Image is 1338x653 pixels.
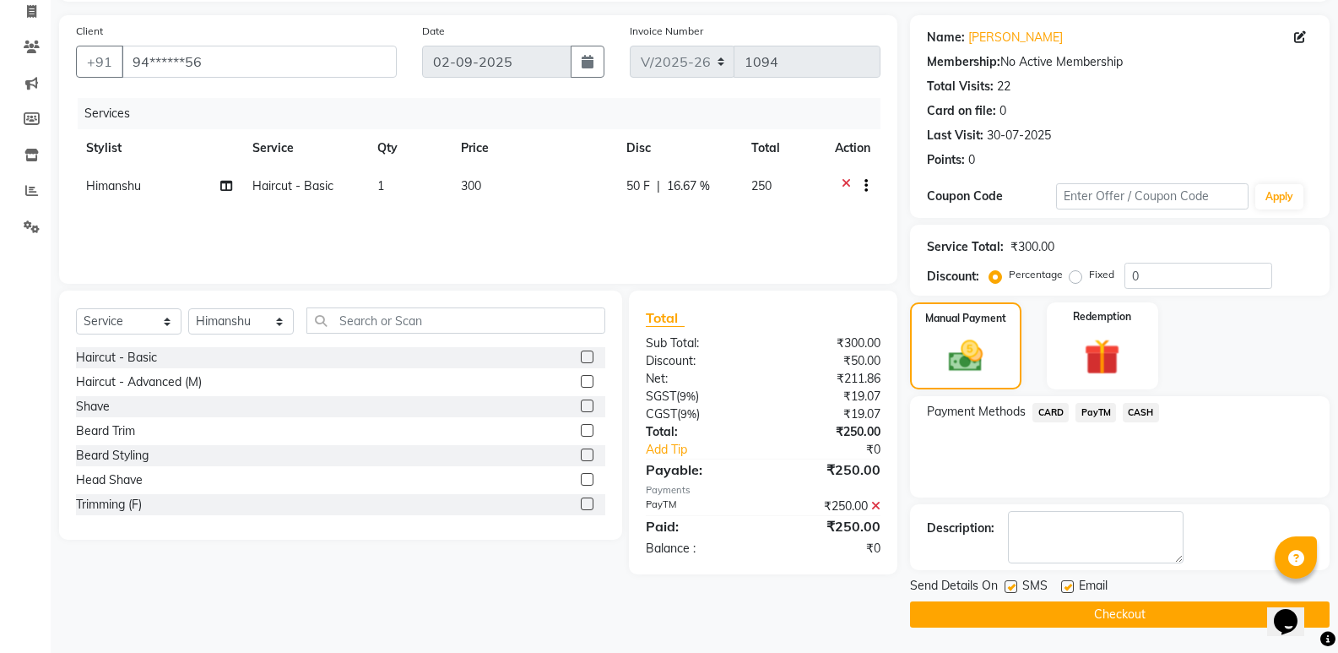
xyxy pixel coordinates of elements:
[633,460,763,480] div: Payable:
[910,577,998,598] span: Send Details On
[76,422,135,440] div: Beard Trim
[630,24,703,39] label: Invoice Number
[987,127,1051,144] div: 30-07-2025
[763,540,893,558] div: ₹0
[633,516,763,536] div: Paid:
[1022,577,1048,598] span: SMS
[1073,335,1131,379] img: _gift.svg
[968,29,1063,46] a: [PERSON_NAME]
[76,447,149,465] div: Beard Styling
[461,178,481,193] span: 300
[1079,577,1108,598] span: Email
[616,129,742,167] th: Disc
[76,398,110,416] div: Shave
[741,129,825,167] th: Total
[122,46,397,78] input: Search by Name/Mobile/Email/Code
[76,129,242,167] th: Stylist
[86,178,141,193] span: Himanshu
[763,405,893,423] div: ₹19.07
[306,307,605,334] input: Search or Scan
[633,352,763,370] div: Discount:
[763,516,893,536] div: ₹250.00
[763,460,893,480] div: ₹250.00
[633,441,785,459] a: Add Tip
[451,129,616,167] th: Price
[927,238,1004,256] div: Service Total:
[997,78,1010,95] div: 22
[910,601,1330,628] button: Checkout
[927,403,1026,421] span: Payment Methods
[633,540,763,558] div: Balance :
[927,151,965,169] div: Points:
[999,102,1006,120] div: 0
[646,389,676,404] span: SGST
[76,496,142,514] div: Trimming (F)
[927,127,983,144] div: Last Visit:
[763,335,893,352] div: ₹300.00
[646,309,685,327] span: Total
[78,98,893,129] div: Services
[633,370,763,388] div: Net:
[763,423,893,441] div: ₹250.00
[927,53,1000,71] div: Membership:
[927,102,996,120] div: Card on file:
[633,405,763,423] div: ( )
[763,370,893,388] div: ₹211.86
[927,268,979,286] div: Discount:
[927,188,1055,205] div: Coupon Code
[242,129,367,167] th: Service
[633,388,763,405] div: ( )
[751,178,772,193] span: 250
[657,177,660,195] span: |
[633,498,763,515] div: PayTM
[927,29,965,46] div: Name:
[927,520,994,537] div: Description:
[76,471,143,489] div: Head Shave
[825,129,880,167] th: Action
[927,78,994,95] div: Total Visits:
[763,498,893,515] div: ₹250.00
[76,24,103,39] label: Client
[680,389,696,403] span: 9%
[646,406,677,422] span: CGST
[1123,403,1159,422] span: CASH
[646,483,880,498] div: Payments
[422,24,445,39] label: Date
[633,335,763,352] div: Sub Total:
[785,441,893,459] div: ₹0
[925,311,1006,326] label: Manual Payment
[626,177,650,195] span: 50 F
[1075,403,1116,422] span: PayTM
[667,177,710,195] span: 16.67 %
[1032,403,1069,422] span: CARD
[377,178,384,193] span: 1
[927,53,1313,71] div: No Active Membership
[1010,238,1054,256] div: ₹300.00
[968,151,975,169] div: 0
[76,349,157,367] div: Haircut - Basic
[76,373,202,391] div: Haircut - Advanced (M)
[763,388,893,405] div: ₹19.07
[367,129,451,167] th: Qty
[76,46,123,78] button: +91
[680,407,696,421] span: 9%
[938,336,994,376] img: _cash.svg
[1255,184,1303,210] button: Apply
[1089,267,1114,282] label: Fixed
[763,352,893,370] div: ₹50.00
[1009,267,1063,282] label: Percentage
[633,423,763,441] div: Total:
[1056,183,1249,210] input: Enter Offer / Coupon Code
[1267,585,1321,636] iframe: chat widget
[252,178,333,193] span: Haircut - Basic
[1073,309,1131,324] label: Redemption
